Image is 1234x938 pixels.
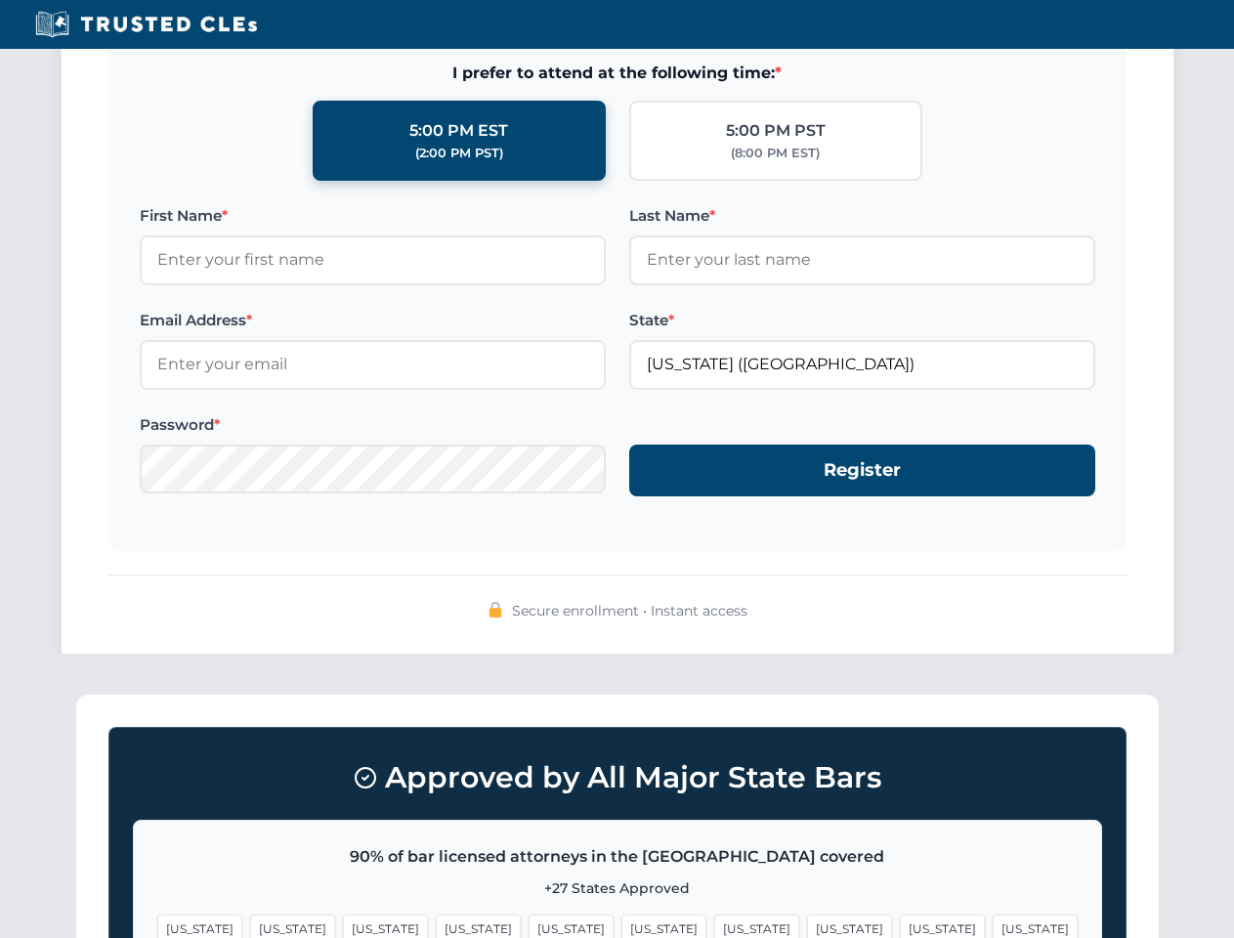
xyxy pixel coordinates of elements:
[140,309,606,332] label: Email Address
[409,118,508,144] div: 5:00 PM EST
[157,844,1078,870] p: 90% of bar licensed attorneys in the [GEOGRAPHIC_DATA] covered
[140,413,606,437] label: Password
[629,445,1095,496] button: Register
[726,118,826,144] div: 5:00 PM PST
[140,204,606,228] label: First Name
[140,61,1095,86] span: I prefer to attend at the following time:
[140,340,606,389] input: Enter your email
[512,600,747,621] span: Secure enrollment • Instant access
[731,144,820,163] div: (8:00 PM EST)
[415,144,503,163] div: (2:00 PM PST)
[629,309,1095,332] label: State
[29,10,263,39] img: Trusted CLEs
[629,204,1095,228] label: Last Name
[140,235,606,284] input: Enter your first name
[629,235,1095,284] input: Enter your last name
[133,751,1102,804] h3: Approved by All Major State Bars
[488,602,503,618] img: 🔒
[629,340,1095,389] input: Florida (FL)
[157,877,1078,899] p: +27 States Approved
